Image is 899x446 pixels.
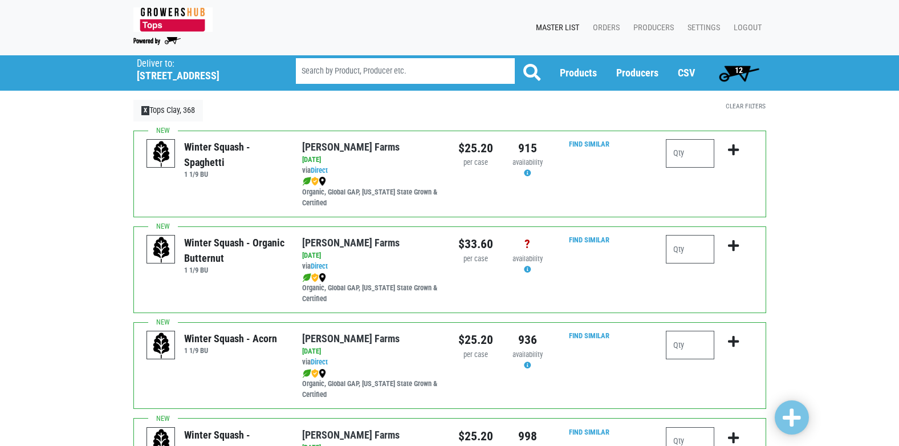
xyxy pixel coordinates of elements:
div: [DATE] [302,250,441,261]
span: Tops Clay, 368 (8417 Oswego Rd, Baldwinsville, NY 13027, USA) [137,55,275,82]
h6: 1 1/9 BU [184,266,285,274]
div: 998 [510,427,545,445]
img: safety-e55c860ca8c00a9c171001a62a92dabd.png [311,177,319,186]
div: Winter Squash - Acorn [184,331,277,346]
a: Find Similar [569,140,609,148]
div: $25.20 [458,139,493,157]
img: leaf-e5c59151409436ccce96b2ca1b28e03c.png [302,177,311,186]
a: Find Similar [569,331,609,340]
div: per case [458,350,493,360]
div: [DATE] [302,346,441,357]
div: Organic, Global GAP, [US_STATE] State Grown & Certified [302,368,441,400]
div: [DATE] [302,155,441,165]
a: Direct [311,166,328,175]
div: $25.20 [458,427,493,445]
img: leaf-e5c59151409436ccce96b2ca1b28e03c.png [302,273,311,282]
a: Clear Filters [726,102,766,110]
a: Orders [584,17,624,39]
input: Qty [666,139,714,168]
span: availability [512,254,543,263]
div: ? [510,235,545,253]
a: Find Similar [569,236,609,244]
h6: 1 1/9 BU [184,346,277,355]
a: CSV [678,67,695,79]
a: Logout [725,17,766,39]
h6: 1 1/9 BU [184,170,285,179]
div: $25.20 [458,331,493,349]
img: leaf-e5c59151409436ccce96b2ca1b28e03c.png [302,369,311,378]
img: 279edf242af8f9d49a69d9d2afa010fb.png [133,7,213,32]
input: Qty [666,235,714,263]
div: per case [458,254,493,265]
a: [PERSON_NAME] Farms [302,333,400,344]
a: Products [560,67,597,79]
div: via [302,165,441,176]
a: Settings [678,17,725,39]
div: 915 [510,139,545,157]
img: safety-e55c860ca8c00a9c171001a62a92dabd.png [311,369,319,378]
img: map_marker-0e94453035b3232a4d21701695807de9.png [319,273,326,282]
img: Powered by Big Wheelbarrow [133,37,181,45]
a: Master List [527,17,584,39]
a: Producers [624,17,678,39]
input: Qty [666,331,714,359]
div: Organic, Global GAP, [US_STATE] State Grown & Certified [302,176,441,209]
div: via [302,261,441,272]
img: placeholder-variety-43d6402dacf2d531de610a020419775a.svg [147,236,176,264]
img: placeholder-variety-43d6402dacf2d531de610a020419775a.svg [147,140,176,168]
a: Direct [311,262,328,270]
p: Deliver to: [137,58,267,70]
div: 936 [510,331,545,349]
a: [PERSON_NAME] Farms [302,237,400,249]
a: Producers [616,67,658,79]
img: map_marker-0e94453035b3232a4d21701695807de9.png [319,177,326,186]
img: safety-e55c860ca8c00a9c171001a62a92dabd.png [311,273,319,282]
div: Winter Squash - Spaghetti [184,139,285,170]
span: X [141,106,150,115]
a: [PERSON_NAME] Farms [302,429,400,441]
a: Find Similar [569,428,609,436]
a: [PERSON_NAME] Farms [302,141,400,153]
span: 12 [735,66,743,75]
img: placeholder-variety-43d6402dacf2d531de610a020419775a.svg [147,331,176,360]
h5: [STREET_ADDRESS] [137,70,267,82]
a: XTops Clay, 368 [133,100,204,121]
img: map_marker-0e94453035b3232a4d21701695807de9.png [319,369,326,378]
div: Winter Squash - Organic Butternut [184,235,285,266]
div: $33.60 [458,235,493,253]
a: Direct [311,358,328,366]
span: availability [512,350,543,359]
div: via [302,357,441,368]
div: per case [458,157,493,168]
input: Search by Product, Producer etc. [296,58,515,84]
span: availability [512,158,543,167]
div: Organic, Global GAP, [US_STATE] State Grown & Certified [302,272,441,305]
a: 12 [714,62,764,84]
